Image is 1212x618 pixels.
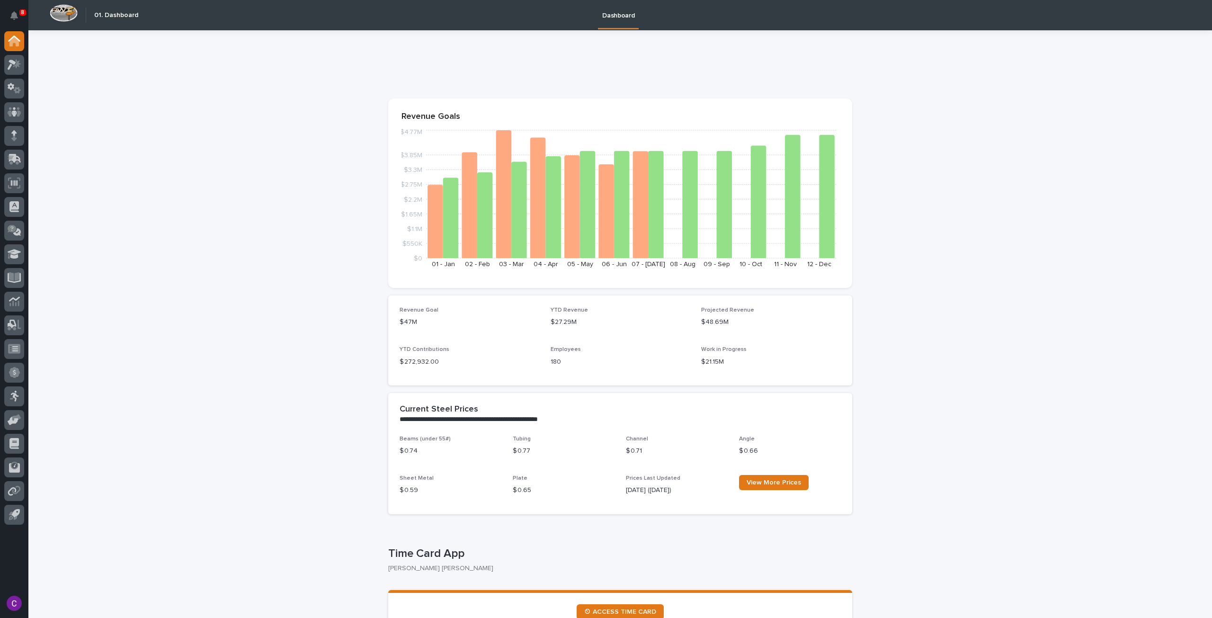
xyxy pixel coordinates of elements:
text: 07 - [DATE] [632,261,665,268]
text: 02 - Feb [465,261,490,268]
button: users-avatar [4,593,24,613]
tspan: $1.65M [401,211,422,217]
p: $27.29M [551,317,690,327]
p: $ 0.65 [513,485,615,495]
span: Employees [551,347,581,352]
span: Beams (under 55#) [400,436,451,442]
p: [PERSON_NAME] [PERSON_NAME] [388,564,845,573]
span: Angle [739,436,755,442]
text: 10 - Oct [740,261,762,268]
p: Revenue Goals [401,112,839,122]
button: Notifications [4,6,24,26]
tspan: $4.77M [400,129,422,135]
p: 180 [551,357,690,367]
span: Projected Revenue [701,307,754,313]
span: Revenue Goal [400,307,438,313]
text: 06 - Jun [602,261,627,268]
tspan: $2.75M [401,181,422,188]
text: 12 - Dec [807,261,831,268]
text: 01 - Jan [432,261,455,268]
tspan: $0 [414,255,422,262]
p: $ 0.77 [513,446,615,456]
text: 04 - Apr [534,261,558,268]
span: Tubing [513,436,531,442]
span: Sheet Metal [400,475,434,481]
p: $47M [400,317,539,327]
text: 09 - Sep [704,261,730,268]
span: Prices Last Updated [626,475,680,481]
p: $ 0.66 [739,446,841,456]
text: 03 - Mar [499,261,524,268]
span: Work in Progress [701,347,747,352]
tspan: $1.1M [407,225,422,232]
text: 08 - Aug [670,261,695,268]
img: Workspace Logo [50,4,78,22]
span: ⏲ ACCESS TIME CARD [584,609,656,615]
p: $21.15M [701,357,841,367]
span: Channel [626,436,648,442]
p: $ 0.59 [400,485,501,495]
p: [DATE] ([DATE]) [626,485,728,495]
p: $ 0.71 [626,446,728,456]
tspan: $550K [402,240,422,247]
p: $48.69M [701,317,841,327]
span: YTD Contributions [400,347,449,352]
h2: 01. Dashboard [94,11,138,19]
p: $ 272,932.00 [400,357,539,367]
span: View More Prices [747,479,801,486]
tspan: $3.3M [404,167,422,173]
tspan: $2.2M [404,196,422,203]
a: View More Prices [739,475,809,490]
div: Notifications8 [12,11,24,27]
p: Time Card App [388,547,848,561]
span: YTD Revenue [551,307,588,313]
p: $ 0.74 [400,446,501,456]
tspan: $3.85M [400,152,422,159]
text: 11 - Nov [774,261,797,268]
text: 05 - May [567,261,593,268]
span: Plate [513,475,527,481]
p: 8 [21,9,24,16]
h2: Current Steel Prices [400,404,478,415]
